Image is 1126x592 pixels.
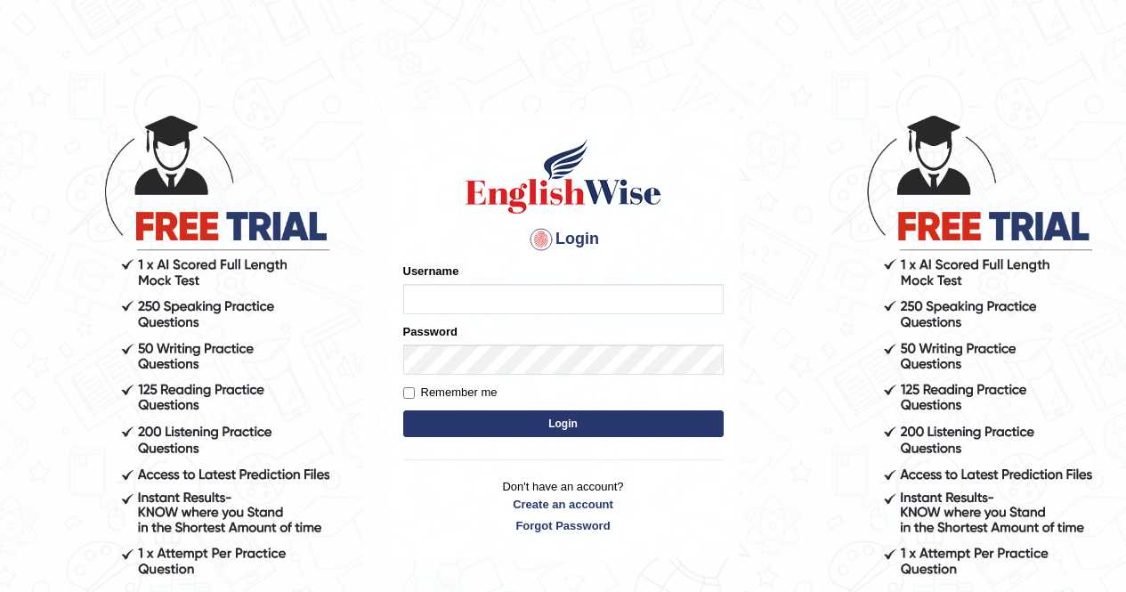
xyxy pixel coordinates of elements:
label: Username [403,263,459,280]
p: Don't have an account? [403,478,724,533]
img: Logo of English Wise sign in for intelligent practice with AI [462,136,665,216]
label: Password [403,323,458,340]
h4: Login [403,225,724,254]
input: Remember me [403,387,415,399]
button: Login [403,410,724,437]
a: Forgot Password [403,517,724,534]
label: Remember me [403,384,498,401]
a: Create an account [403,496,724,513]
